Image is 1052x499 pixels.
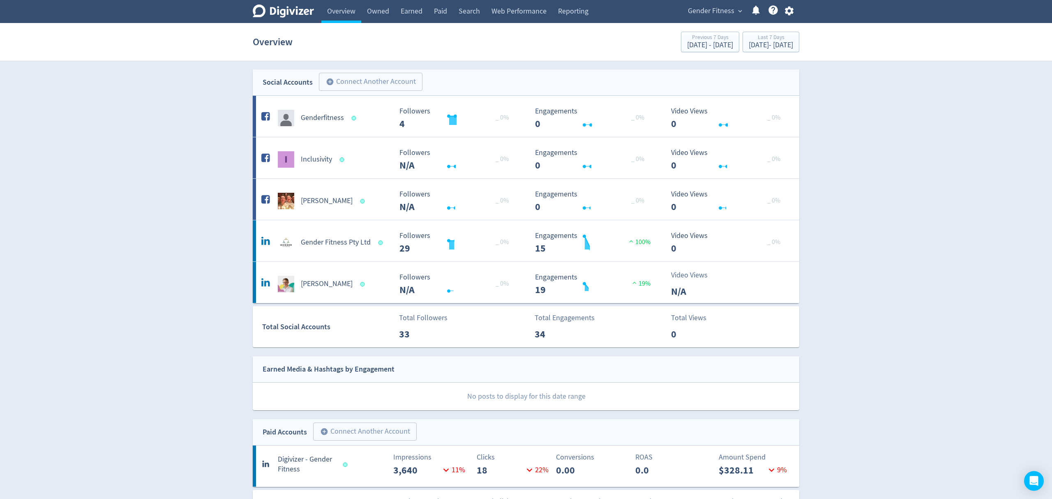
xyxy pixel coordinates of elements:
h5: Digivizer - Gender Fitness [278,455,335,474]
a: Ken Barton undefined[PERSON_NAME] Followers N/A Followers N/A _ 0% Engagements 19 Engagements 19 ... [253,262,799,303]
div: Previous 7 Days [687,35,733,42]
svg: Followers 4 [395,107,519,129]
h5: Genderfitness [301,113,344,123]
p: 9 % [766,464,787,476]
span: Data last synced: 27 Aug 2025, 7:02pm (AEST) [378,240,385,245]
a: Inclusivity undefinedInclusivity Followers N/A Followers N/A _ 0% Engagements 0 Engagements 0 _ 0... [253,137,799,178]
p: 33 [399,327,446,342]
a: Connect Another Account [307,424,417,441]
img: positive-performance.svg [627,238,635,244]
p: N/A [671,284,718,299]
p: No posts to display for this date range [253,383,799,410]
h5: [PERSON_NAME] [301,279,353,289]
p: 3,640 [393,463,441,478]
img: Ken Barton undefined [278,193,294,209]
button: Connect Another Account [313,423,417,441]
a: Gender Fitness Pty Ltd undefinedGender Fitness Pty Ltd Followers 29 Followers 29 _ 0% Engagements... [253,220,799,261]
span: Data last synced: 28 Aug 2025, 1:01am (AEST) [343,462,350,467]
a: Digivizer - Gender FitnessImpressions3,64011%Clicks1822%Conversions0.00ROAS0.0Amount Spend$328.119% [253,446,799,487]
svg: Followers N/A [395,190,519,212]
h5: Gender Fitness Pty Ltd [301,238,371,247]
p: Conversions [556,452,630,463]
svg: Followers N/A [395,273,519,295]
p: Impressions [393,452,468,463]
p: $328.11 [719,463,766,478]
p: 18 [477,463,524,478]
p: Total Views [671,312,718,323]
div: Social Accounts [263,76,313,88]
span: _ 0% [496,280,509,288]
svg: Video Views 0 [667,107,790,129]
svg: Engagements 0 [531,190,654,212]
p: Total Followers [399,312,448,323]
svg: Video Views 0 [667,149,790,171]
span: _ 0% [767,238,780,246]
span: _ 0% [631,196,644,205]
svg: Engagements 15 [531,232,654,254]
span: Data last synced: 27 Aug 2025, 7:02pm (AEST) [352,116,359,120]
svg: Video Views 0 [667,190,790,212]
p: Amount Spend [719,452,793,463]
svg: Followers N/A [395,149,519,171]
img: Gender Fitness Pty Ltd undefined [278,234,294,251]
button: Gender Fitness [685,5,744,18]
img: Inclusivity undefined [278,151,294,168]
button: Previous 7 Days[DATE] - [DATE] [681,32,739,52]
div: [DATE] - [DATE] [749,42,793,49]
a: Ken Barton undefined[PERSON_NAME] Followers N/A Followers N/A _ 0% Engagements 0 Engagements 0 _ ... [253,179,799,220]
span: Data last synced: 27 Aug 2025, 7:02pm (AEST) [340,157,347,162]
p: 22 % [524,464,549,476]
div: Last 7 Days [749,35,793,42]
span: _ 0% [496,113,509,122]
span: _ 0% [631,155,644,163]
h5: Inclusivity [301,155,332,164]
span: _ 0% [496,196,509,205]
div: Paid Accounts [263,426,307,438]
svg: Engagements 0 [531,149,654,171]
button: Last 7 Days[DATE]- [DATE] [743,32,799,52]
img: Ken Barton undefined [278,276,294,292]
img: positive-performance.svg [630,280,639,286]
span: add_circle [320,427,328,436]
img: Genderfitness undefined [278,110,294,126]
span: Data last synced: 27 Aug 2025, 7:02pm (AEST) [360,199,367,203]
div: Earned Media & Hashtags by Engagement [263,363,394,375]
svg: Followers 29 [395,232,519,254]
h5: [PERSON_NAME] [301,196,353,206]
p: 0 [671,327,718,342]
svg: Engagements 0 [531,107,654,129]
div: Open Intercom Messenger [1024,471,1044,491]
button: Connect Another Account [319,73,422,91]
p: Video Views [671,270,718,281]
h1: Overview [253,29,293,55]
span: 19% [630,280,651,288]
span: 100% [627,238,651,246]
span: Gender Fitness [688,5,734,18]
p: ROAS [635,452,710,463]
div: [DATE] - [DATE] [687,42,733,49]
span: _ 0% [631,113,644,122]
span: _ 0% [496,238,509,246]
span: _ 0% [767,155,780,163]
p: 0.0 [635,463,683,478]
span: Data last synced: 27 Aug 2025, 7:02pm (AEST) [360,282,367,286]
a: Genderfitness undefinedGenderfitness Followers 4 Followers 4 _ 0% Engagements 0 Engagements 0 _ 0... [253,96,799,137]
span: add_circle [326,78,334,86]
span: expand_more [736,7,744,15]
p: 34 [535,327,582,342]
p: Total Engagements [535,312,595,323]
svg: linkedin [261,458,271,468]
a: Connect Another Account [313,74,422,91]
p: Clicks [477,452,551,463]
span: _ 0% [767,196,780,205]
svg: Engagements 19 [531,273,654,295]
svg: Video Views 0 [667,232,790,254]
div: Total Social Accounts [262,321,393,333]
p: 0.00 [556,463,603,478]
span: _ 0% [496,155,509,163]
span: _ 0% [767,113,780,122]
